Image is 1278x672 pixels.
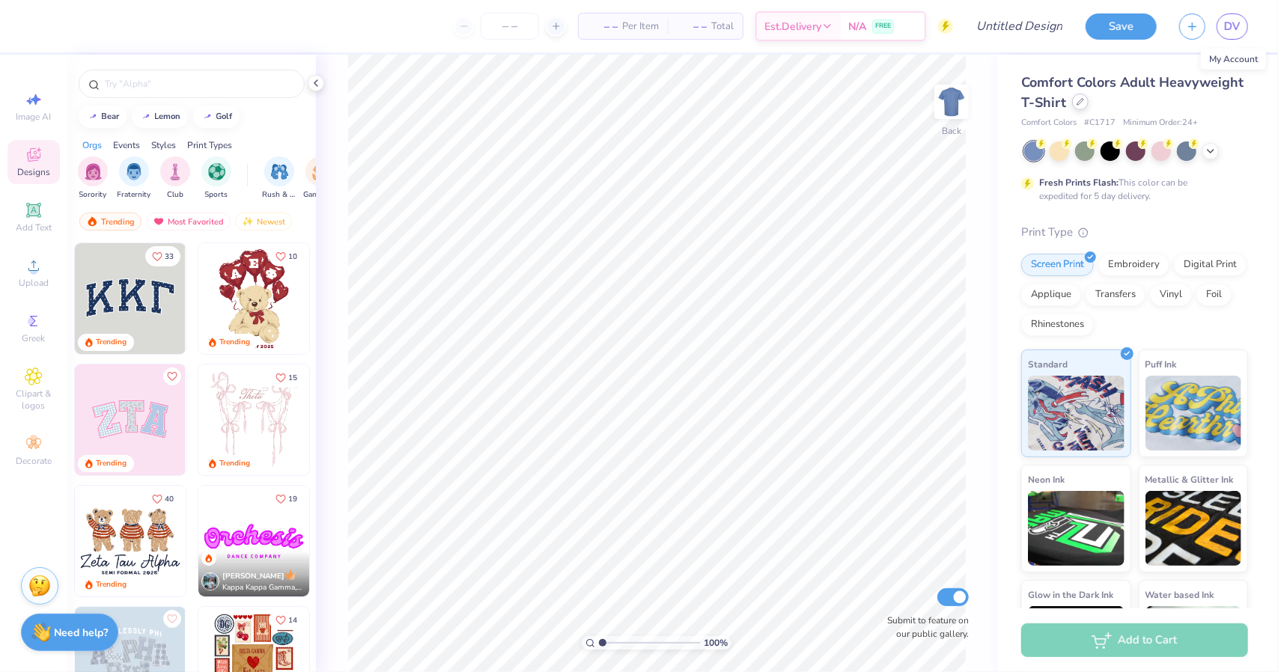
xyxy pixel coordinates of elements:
span: 33 [165,253,174,260]
span: 40 [165,495,174,503]
img: Game Day Image [312,163,329,180]
img: 5ee11766-d822-42f5-ad4e-763472bf8dcf [185,364,296,475]
img: Metallic & Glitter Ink [1145,491,1242,566]
img: d12c9beb-9502-45c7-ae94-40b97fdd6040 [185,486,296,596]
input: Try "Alpha" [103,76,295,91]
img: trending.gif [86,216,98,227]
img: Sorority Image [85,163,102,180]
span: Designs [17,166,50,178]
span: Est. Delivery [764,19,821,34]
button: Like [269,367,304,388]
span: Metallic & Glitter Ink [1145,471,1234,487]
div: Transfers [1086,284,1145,306]
button: bear [79,106,127,128]
input: – – [481,13,539,40]
div: Trending [96,579,127,590]
div: Screen Print [1021,254,1094,276]
div: golf [216,112,233,120]
span: Upload [19,277,49,289]
button: Like [163,367,181,385]
button: filter button [78,156,108,201]
button: filter button [118,156,151,201]
img: 9980f5e8-e6a1-4b4a-8839-2b0e9349023c [75,364,186,475]
img: Sports Image [208,163,225,180]
span: FREE [875,21,891,31]
div: This color can be expedited for 5 day delivery. [1039,176,1223,203]
div: bear [102,112,120,120]
img: d12a98c7-f0f7-4345-bf3a-b9f1b718b86e [308,364,419,475]
button: Like [145,489,180,509]
div: Trending [219,337,250,348]
span: Decorate [16,455,52,467]
span: Puff Ink [1145,356,1177,372]
div: filter for Rush & Bid [262,156,296,201]
div: Most Favorited [146,213,231,230]
img: e5c25cba-9be7-456f-8dc7-97e2284da968 [198,486,309,596]
div: filter for Game Day [303,156,338,201]
button: filter button [160,156,190,201]
img: Neon Ink [1028,491,1125,566]
span: – – [588,19,618,34]
img: trend_line.gif [201,112,213,121]
img: Rush & Bid Image [271,163,288,180]
div: Print Types [187,138,232,152]
span: Game Day [303,189,338,201]
span: Fraternity [118,189,151,201]
strong: Need help? [55,626,109,640]
span: 19 [288,495,297,503]
img: trend_line.gif [140,112,152,121]
button: filter button [201,156,231,201]
div: My Account [1201,49,1266,70]
span: Greek [22,332,46,344]
span: Per Item [622,19,659,34]
span: Comfort Colors Adult Heavyweight T-Shirt [1021,73,1244,112]
span: Neon Ink [1028,471,1065,487]
img: Back [937,87,967,117]
span: 10 [288,253,297,260]
div: Newest [235,213,292,230]
div: Embroidery [1098,254,1169,276]
img: trend_line.gif [87,112,99,121]
div: filter for Fraternity [118,156,151,201]
span: DV [1224,18,1241,35]
label: Submit to feature on our public gallery. [879,614,969,641]
div: Trending [219,458,250,469]
img: Puff Ink [1145,376,1242,450]
img: e74243e0-e378-47aa-a400-bc6bcb25063a [308,243,419,354]
span: Image AI [16,111,52,123]
img: Newest.gif [242,216,254,227]
div: Rhinestones [1021,314,1094,336]
button: lemon [132,106,188,128]
span: Water based Ink [1145,587,1214,602]
img: 3b9aba4f-e317-4aa7-a679-c95a879539bd [75,243,186,354]
span: Standard [1028,356,1068,372]
span: – – [677,19,707,34]
img: Standard [1028,376,1125,450]
span: 15 [288,374,297,382]
div: Trending [96,337,127,348]
img: most_fav.gif [153,216,165,227]
div: Events [113,138,140,152]
span: N/A [848,19,866,34]
div: Digital Print [1174,254,1247,276]
div: lemon [155,112,181,120]
span: Clipart & logos [7,388,60,412]
button: filter button [303,156,338,201]
div: Trending [96,458,127,469]
div: Trending [79,213,142,230]
button: Like [269,246,304,266]
span: Add Text [16,222,52,233]
a: DV [1217,13,1248,40]
img: a3be6b59-b000-4a72-aad0-0c575b892a6b [75,486,186,596]
img: 587403a7-0594-4a7f-b2bd-0ca67a3ff8dd [198,243,309,354]
span: Sports [205,189,228,201]
span: # C1717 [1084,117,1116,129]
span: Glow in the Dark Ink [1028,587,1113,602]
span: [PERSON_NAME] [222,571,284,581]
span: Rush & Bid [262,189,296,201]
div: filter for Sports [201,156,231,201]
img: 190a3832-2857-43c9-9a52-6d493f4406b1 [308,486,419,596]
img: Avatar [201,572,219,590]
button: Save [1086,13,1157,40]
img: edfb13fc-0e43-44eb-bea2-bf7fc0dd67f9 [185,243,296,354]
